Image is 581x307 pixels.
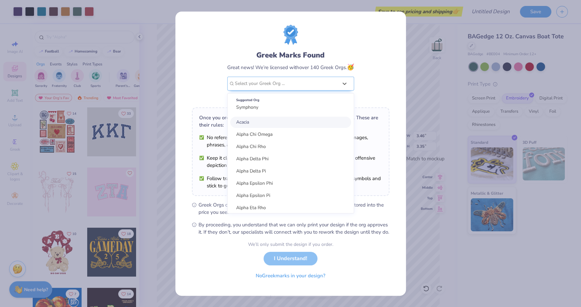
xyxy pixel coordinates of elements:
[199,201,389,216] span: Greek Orgs charge a small fee for using their marks. That’s already factored into the price you see.
[199,221,389,236] span: By proceeding, you understand that we can only print your design if the org approves it. If they ...
[347,63,354,71] span: 🥳
[236,96,345,104] div: Suggested Org
[199,175,382,189] li: Follow trademark rules. Use trademarks as they are, add required symbols and stick to guidelines.
[283,25,298,45] img: license-marks-badge.png
[236,192,270,199] span: Alpha Epsilon Pi
[236,156,269,162] span: Alpha Delta Phi
[199,134,382,148] li: No references to alcohol, drugs, or smoking. This includes related images, phrases, and brands re...
[236,168,266,174] span: Alpha Delta Pi
[236,205,266,211] span: Alpha Eta Rho
[199,154,382,169] li: Keep it clean and respectful. No violence, profanity, sexual content, offensive depictions, or po...
[236,131,272,137] span: Alpha Chi Omega
[236,180,273,186] span: Alpha Epsilon Phi
[236,119,249,125] span: Acacia
[236,143,266,150] span: Alpha Chi Rho
[199,114,382,129] div: Once you order, the org will need to review and approve your design. These are their rules:
[248,241,333,248] div: We’ll only submit the design if you order.
[227,63,354,72] div: Great news! We’re licensed with over 140 Greek Orgs.
[236,104,258,110] span: Symphony
[227,50,354,60] div: Greek Marks Found
[250,269,331,283] button: NoGreekmarks in your design?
